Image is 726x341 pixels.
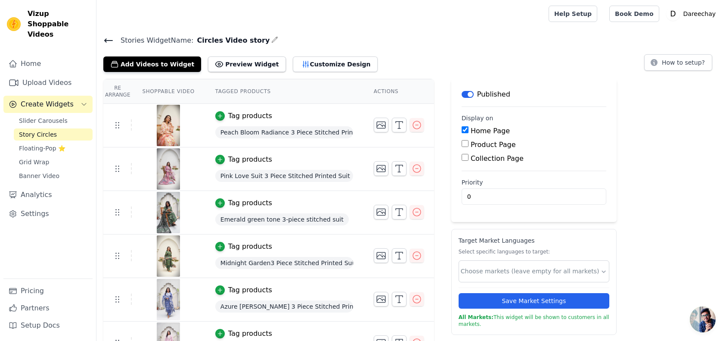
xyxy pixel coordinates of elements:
img: vizup-images-e37c.png [156,105,180,146]
button: Tag products [215,198,272,208]
span: Vizup Shoppable Videos [28,9,89,40]
span: Slider Carousels [19,116,68,125]
span: Grid Wrap [19,158,49,166]
p: Target Market Languages [459,236,609,245]
div: Tag products [228,198,272,208]
button: Tag products [215,328,272,339]
button: Create Widgets [3,96,93,113]
button: D Dareechay [666,6,719,22]
text: D [670,9,676,18]
div: Tag products [228,285,272,295]
a: Partners [3,300,93,317]
th: Actions [363,79,434,104]
label: Product Page [471,141,516,149]
span: Peach Bloom Radiance 3 Piece Stitched Printed Suit [215,126,353,138]
label: Home Page [471,127,510,135]
img: vizup-images-bfb4.png [156,279,180,320]
label: Collection Page [471,154,524,163]
div: Tag products [228,241,272,252]
button: Change Thumbnail [374,205,388,219]
th: Re Arrange [103,79,132,104]
img: vizup-images-8888.png [156,235,180,277]
a: Settings [3,205,93,222]
img: vizup-images-e01e.png [156,192,180,233]
button: Tag products [215,111,272,121]
a: Help Setup [549,6,597,22]
div: Edit Name [271,34,278,46]
button: Change Thumbnail [374,292,388,307]
p: Published [477,89,510,100]
span: Azure [PERSON_NAME] 3 Piece Stitched Printed Suit [215,300,353,313]
span: Emerald green tone 3-piece stitched suit [215,213,349,225]
button: Change Thumbnail [374,118,388,132]
button: How to setup? [644,54,712,71]
button: Change Thumbnail [374,161,388,176]
a: Grid Wrap [14,156,93,168]
span: Midnight Garden3 Piece Stitched Printed Suit [215,257,353,269]
a: Analytics [3,186,93,203]
button: Tag products [215,154,272,165]
a: Slider Carousels [14,115,93,127]
button: Change Thumbnail [374,248,388,263]
span: Create Widgets [21,99,74,109]
button: Save Market Settings [459,293,609,309]
img: Vizup [7,17,21,31]
div: Tag products [228,328,272,339]
a: Home [3,55,93,72]
a: Pricing [3,282,93,300]
span: Banner Video [19,172,59,180]
th: Tagged Products [205,79,363,104]
button: Tag products [215,241,272,252]
a: Banner Video [14,170,93,182]
span: Circles Video story [193,35,270,46]
button: Tag products [215,285,272,295]
a: Floating-Pop ⭐ [14,142,93,154]
div: Tag products [228,154,272,165]
legend: Display on [462,114,493,122]
img: vizup-images-a5a2.png [156,148,180,190]
th: Shoppable Video [132,79,205,104]
p: Dareechay [680,6,719,22]
button: Customize Design [293,56,378,72]
span: Story Circles [19,130,57,139]
button: Add Videos to Widget [103,56,201,72]
a: Setup Docs [3,317,93,334]
label: Priority [462,178,606,187]
a: How to setup? [644,60,712,69]
strong: All Markets: [459,314,493,320]
span: Floating-Pop ⭐ [19,144,65,153]
p: Select specific languages to target: [459,248,609,255]
p: This widget will be shown to customers in all markets. [459,314,609,328]
span: Stories Widget Name: [114,35,193,46]
a: Upload Videos [3,74,93,91]
a: Book Demo [609,6,659,22]
div: Tag products [228,111,272,121]
a: Story Circles [14,128,93,141]
button: Preview Widget [208,56,285,72]
span: Pink Love Suit 3 Piece Stitched Printed Suit [215,170,353,182]
input: Choose markets (leave empty for all markets) [461,267,600,276]
div: Open chat [690,307,716,332]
